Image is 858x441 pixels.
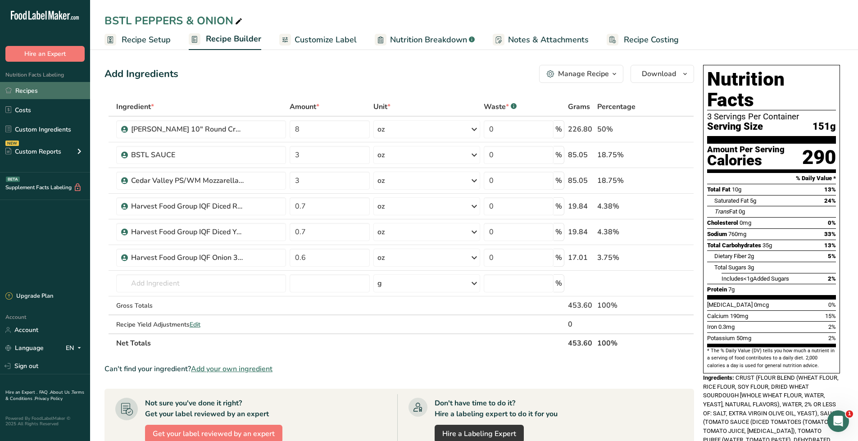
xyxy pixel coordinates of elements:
span: Recipe Costing [624,34,679,46]
div: Not sure you've done it right? Get your label reviewed by an expert [145,398,269,419]
div: 18.75% [597,150,651,160]
span: Nutrition Breakdown [390,34,467,46]
div: BSTL SAUCE [131,150,244,160]
span: Saturated Fat [714,197,749,204]
span: 0g [739,208,745,215]
span: Serving Size [707,121,763,132]
div: Amount Per Serving [707,145,785,154]
a: Hire an Expert . [5,389,37,396]
span: 0% [828,219,836,226]
span: Recipe Setup [122,34,171,46]
span: Dietary Fiber [714,253,746,259]
div: 226.80 [568,124,594,135]
div: oz [377,124,385,135]
a: Customize Label [279,30,357,50]
div: 50% [597,124,651,135]
div: 4.38% [597,227,651,237]
span: Cholesterol [707,219,738,226]
span: Protein [707,286,727,293]
span: Amount [290,101,319,112]
button: Hire an Expert [5,46,85,62]
span: Includes Added Sugars [722,275,789,282]
a: Privacy Policy [35,396,63,402]
th: 453.60 [566,333,595,352]
span: 5% [828,253,836,259]
div: 453.60 [568,300,594,311]
span: Iron [707,323,717,330]
div: oz [377,150,385,160]
span: 35g [763,242,772,249]
span: 13% [824,242,836,249]
span: Add your own ingredient [191,364,272,374]
div: Recipe Yield Adjustments [116,320,286,329]
a: FAQ . [39,389,50,396]
div: Add Ingredients [104,67,178,82]
span: Ingredient [116,101,154,112]
div: Calories [707,154,785,167]
div: Gross Totals [116,301,286,310]
button: Download [631,65,694,83]
span: Total Carbohydrates [707,242,761,249]
div: Upgrade Plan [5,292,53,301]
span: Percentage [597,101,636,112]
span: 1 [846,410,853,418]
span: Customize Label [295,34,357,46]
span: 2g [748,253,754,259]
input: Add Ingredient [116,274,286,292]
span: Unit [373,101,390,112]
span: 190mg [730,313,748,319]
span: Edit [190,320,200,329]
span: Total Sugars [714,264,746,271]
section: % Daily Value * [707,173,836,184]
div: oz [377,201,385,212]
span: 760mg [728,231,746,237]
span: Get your label reviewed by an expert [153,428,275,439]
i: Trans [714,208,729,215]
a: Language [5,340,44,356]
div: BETA [6,177,20,182]
div: 18.75% [597,175,651,186]
span: [MEDICAL_DATA] [707,301,753,308]
div: 85.05 [568,175,594,186]
a: Nutrition Breakdown [375,30,475,50]
span: 0mg [740,219,751,226]
div: 17.01 [568,252,594,263]
div: 3.75% [597,252,651,263]
section: * The % Daily Value (DV) tells you how much a nutrient in a serving of food contributes to a dail... [707,347,836,369]
span: 13% [824,186,836,193]
span: Notes & Attachments [508,34,589,46]
div: Cedar Valley PS/WM Mozzarella Cheese Blend [131,175,244,186]
th: 100% [595,333,653,352]
span: 2% [828,323,836,330]
span: Recipe Builder [206,33,261,45]
div: 3 Servings Per Container [707,112,836,121]
div: oz [377,227,385,237]
div: Manage Recipe [558,68,609,79]
span: Total Fat [707,186,731,193]
span: 33% [824,231,836,237]
span: 10g [732,186,741,193]
div: Harvest Food Group IQF Diced Red Peppers 3/8” [131,201,244,212]
div: NEW [5,141,19,146]
span: 24% [824,197,836,204]
span: 5g [750,197,756,204]
a: Notes & Attachments [493,30,589,50]
span: Calcium [707,313,729,319]
div: [PERSON_NAME] 10" Round Crust [131,124,244,135]
div: oz [377,175,385,186]
div: 4.38% [597,201,651,212]
span: 3g [748,264,754,271]
a: Recipe Builder [189,29,261,50]
span: 0% [828,301,836,308]
iframe: Intercom live chat [827,410,849,432]
th: Net Totals [114,333,567,352]
a: Recipe Setup [104,30,171,50]
div: 19.84 [568,227,594,237]
div: 0 [568,319,594,330]
span: 2% [828,335,836,341]
div: Don't have time to do it? Hire a labeling expert to do it for you [435,398,558,419]
span: 7g [728,286,735,293]
a: Terms & Conditions . [5,389,84,402]
div: Powered By FoodLabelMaker © 2025 All Rights Reserved [5,416,85,427]
span: Sodium [707,231,727,237]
